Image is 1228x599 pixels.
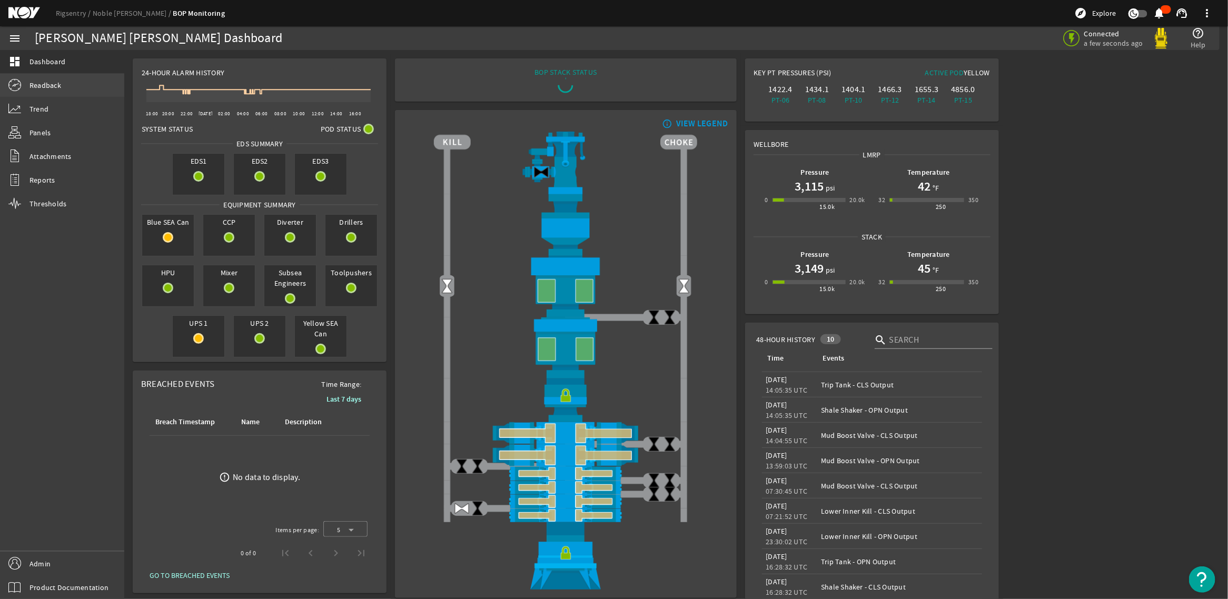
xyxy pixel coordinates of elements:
span: Toolpushers [325,265,377,280]
span: Active Pod [925,68,964,77]
span: Connected [1084,29,1143,38]
span: Mixer [203,265,255,280]
span: Yellow [964,68,990,77]
text: 04:00 [237,111,249,117]
text: 02:00 [218,111,230,117]
span: Thresholds [29,198,67,209]
legacy-datetime-component: 16:28:32 UTC [766,562,808,572]
text: 10:00 [293,111,305,117]
img: RiserConnectorLock.png [434,378,697,422]
img: ValveClose.png [662,436,678,452]
h1: 3,115 [795,178,824,195]
div: Key PT Pressures (PSI) [754,67,872,82]
span: Explore [1092,8,1116,18]
b: Last 7 days [326,394,361,404]
i: search [875,334,887,346]
div: Breach Timestamp [154,416,227,428]
mat-icon: explore [1074,7,1087,19]
text: 18:00 [146,111,158,117]
text: 12:00 [312,111,324,117]
span: Subsea Engineers [264,265,316,291]
span: Readback [29,80,61,91]
span: System Status [142,124,193,134]
legacy-datetime-component: [DATE] [766,501,788,511]
div: Name [240,416,271,428]
div: 0 of 0 [241,548,256,558]
div: 1422.4 [765,84,797,95]
mat-icon: help_outline [1192,27,1205,39]
legacy-datetime-component: [DATE] [766,425,788,435]
input: Search [889,334,984,346]
img: ValveClose.png [646,436,662,452]
div: 0 [765,277,768,287]
text: 20:00 [162,111,174,117]
div: 20.0k [850,277,865,287]
div: Wellbore [746,131,998,149]
img: ShearRamOpenBlock.png [434,444,697,466]
span: UPS 1 [173,316,224,331]
span: °F [930,183,939,193]
text: 14:00 [330,111,342,117]
div: Events [823,353,844,364]
b: Temperature [907,167,950,177]
img: FlexJoint.png [434,194,697,255]
span: UPS 2 [234,316,285,331]
div: BOP STACK STATUS [534,67,597,77]
a: Noble [PERSON_NAME] [93,8,173,18]
div: Lower Inner Kill - OPN Output [821,531,978,542]
legacy-datetime-component: [DATE] [766,375,788,384]
img: PipeRamOpenBlock.png [434,481,697,495]
legacy-datetime-component: 14:04:55 UTC [766,436,808,445]
legacy-datetime-component: [DATE] [766,451,788,460]
button: Last 7 days [318,390,370,408]
div: 1434.1 [801,84,833,95]
div: 15.0k [820,202,835,212]
div: 350 [968,195,978,205]
h1: 3,149 [795,260,824,277]
div: PT-12 [874,95,906,105]
span: °F [930,265,939,275]
img: WellheadConnectorLock.png [434,522,697,589]
div: Trip Tank - CLS Output [821,380,978,390]
img: ValveClose.png [646,310,662,325]
div: Events [821,353,974,364]
img: ValveOpen.png [454,501,470,516]
div: PT-10 [837,95,869,105]
img: PipeRamOpenBlock.png [434,494,697,508]
img: ValveClose.png [646,486,662,502]
div: 10 [820,334,841,344]
div: Shale Shaker - OPN Output [821,405,978,415]
legacy-datetime-component: [DATE] [766,526,788,536]
legacy-datetime-component: [DATE] [766,552,788,561]
span: psi [824,265,835,275]
div: PT-14 [910,95,943,105]
button: GO TO BREACHED EVENTS [141,566,238,585]
img: Valve2Close.png [533,164,549,180]
div: Description [285,416,322,428]
legacy-datetime-component: 07:21:52 UTC [766,512,808,521]
img: Yellowpod.svg [1151,28,1172,49]
div: 32 [879,277,886,287]
img: ValveClose.png [454,458,470,474]
span: Blue SEA Can [142,215,194,229]
span: 48-Hour History [757,334,816,345]
mat-icon: menu [8,32,21,45]
div: 20.0k [850,195,865,205]
span: Breached Events [141,378,215,390]
mat-icon: info_outline [660,119,672,128]
legacy-datetime-component: 14:05:35 UTC [766,411,808,420]
div: Mud Boost Valve - CLS Output [821,430,978,441]
b: Pressure [801,167,829,177]
button: Open Resource Center [1189,566,1215,593]
div: Lower Inner Kill - CLS Output [821,506,978,516]
img: ValveClose.png [662,486,678,502]
span: Pod Status [321,124,361,134]
legacy-datetime-component: [DATE] [766,400,788,410]
text: 22:00 [181,111,193,117]
span: GO TO BREACHED EVENTS [150,570,230,581]
text: [DATE] [199,111,213,117]
span: Time Range: [313,379,370,390]
a: BOP Monitoring [173,8,225,18]
img: ValveClose.png [662,310,678,325]
span: Panels [29,127,51,138]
